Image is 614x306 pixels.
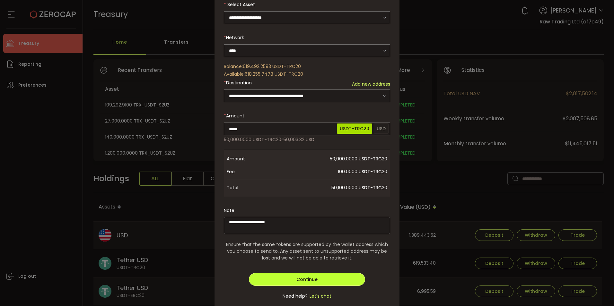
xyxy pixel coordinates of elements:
iframe: Chat Widget [582,275,614,306]
span: Amount [227,152,278,165]
span: 100.0000 USDT-TRC20 [278,165,387,178]
span: ≈ [281,136,284,143]
span: 50,100.0000 USDT-TRC20 [278,181,387,194]
span: Total [227,181,278,194]
span: USD [374,123,389,134]
span: 619,492.2593 USDT-TRC20 [243,63,301,70]
span: Destination [226,80,252,86]
label: Note [224,207,234,214]
span: Ensure that the same tokens are supported by the wallet address which you choose to send to. Any ... [224,241,390,261]
span: 618,255.7478 USDT-TRC20 [245,71,303,77]
span: Fee [227,165,278,178]
span: Balance: [224,63,243,70]
span: 50,000.0000 USDT-TRC20 [224,136,281,143]
span: Amount [226,113,244,119]
span: Add new address [352,81,390,88]
span: Continue [296,276,318,283]
span: Available: [224,71,245,77]
span: USDT-TRC20 [337,123,372,134]
span: Let's chat [308,293,331,300]
span: 50,000.0000 USDT-TRC20 [278,152,387,165]
span: 50,003.32 USD [284,136,314,143]
span: Need help? [283,293,308,300]
button: Continue [249,273,365,286]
